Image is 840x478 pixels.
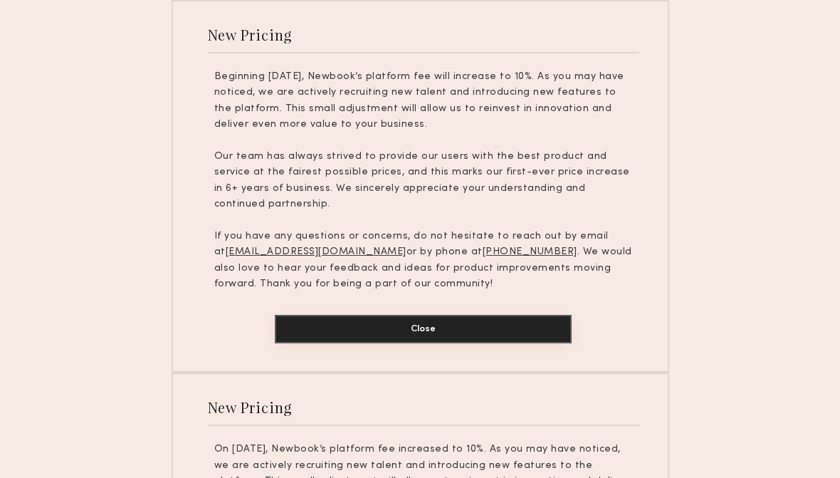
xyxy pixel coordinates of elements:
p: Beginning [DATE], Newbook’s platform fee will increase to 10%. As you may have noticed, we are ac... [214,69,633,133]
p: If you have any questions or concerns, do not hesitate to reach out by email at or by phone at . ... [214,229,633,293]
div: New Pricing [208,398,293,417]
u: [EMAIL_ADDRESS][DOMAIN_NAME] [226,247,406,256]
div: New Pricing [208,25,293,44]
u: [PHONE_NUMBER] [483,247,577,256]
button: Close [275,315,572,343]
p: Our team has always strived to provide our users with the best product and service at the fairest... [214,149,633,213]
